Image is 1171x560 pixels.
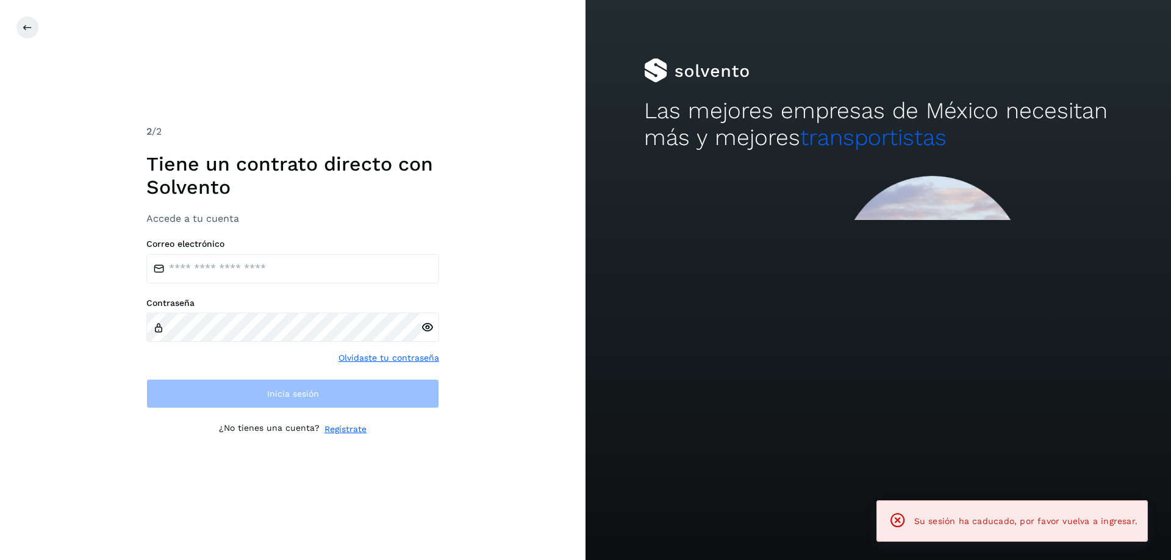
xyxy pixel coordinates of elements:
[914,516,1137,526] span: Su sesión ha caducado, por favor vuelva a ingresar.
[146,298,439,308] label: Contraseña
[219,423,320,436] p: ¿No tienes una cuenta?
[324,423,367,436] a: Regístrate
[146,124,439,139] div: /2
[338,352,439,364] a: Olvidaste tu contraseña
[146,126,152,137] span: 2
[644,97,1112,152] h2: Las mejores empresas de México necesitan más y mejores
[146,213,439,224] h3: Accede a tu cuenta
[146,239,439,249] label: Correo electrónico
[146,379,439,408] button: Inicia sesión
[800,124,947,151] span: transportistas
[146,152,439,199] h1: Tiene un contrato directo con Solvento
[267,389,319,398] span: Inicia sesión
